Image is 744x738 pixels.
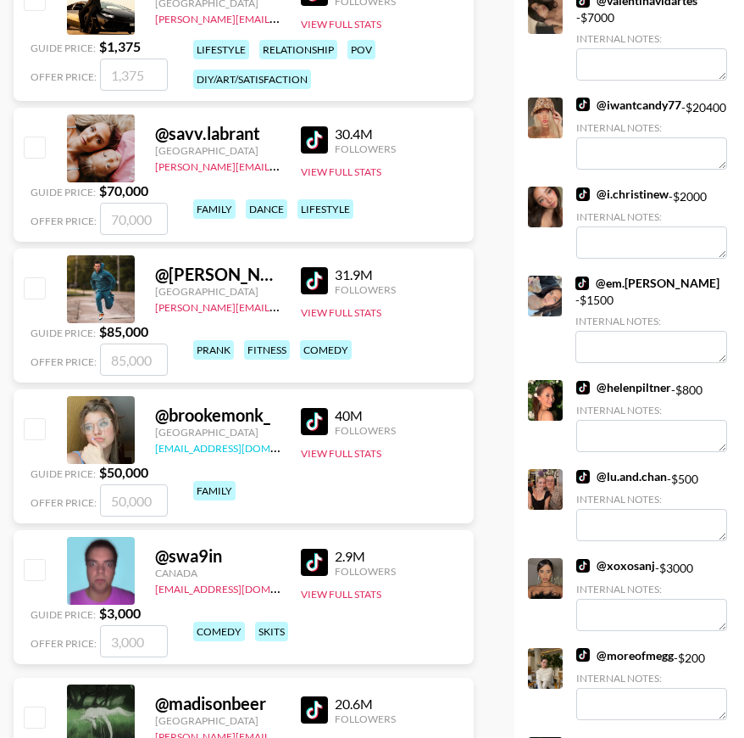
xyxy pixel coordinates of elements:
[155,693,280,714] div: @ madisonbeer
[155,298,406,314] a: [PERSON_NAME][EMAIL_ADDRESS][DOMAIN_NAME]
[99,464,148,480] strong: $ 50,000
[576,98,590,111] img: TikTok
[99,182,148,198] strong: $ 70,000
[31,496,97,509] span: Offer Price:
[301,549,328,576] img: TikTok
[31,637,97,650] span: Offer Price:
[99,605,141,621] strong: $ 3,000
[99,38,141,54] strong: $ 1,375
[193,481,236,500] div: family
[347,40,375,59] div: pov
[576,187,727,259] div: - $ 2000
[576,32,727,45] div: Internal Notes:
[301,306,381,319] button: View Full Stats
[193,622,245,641] div: comedy
[301,447,381,460] button: View Full Stats
[155,714,280,727] div: [GEOGRAPHIC_DATA]
[575,315,727,327] div: Internal Notes:
[301,588,381,601] button: View Full Stats
[193,70,311,89] div: diy/art/satisfaction
[155,426,280,439] div: [GEOGRAPHIC_DATA]
[576,187,590,201] img: TikTok
[31,327,96,339] span: Guide Price:
[335,565,396,578] div: Followers
[576,404,727,417] div: Internal Notes:
[193,199,236,219] div: family
[155,439,325,455] a: [EMAIL_ADDRESS][DOMAIN_NAME]
[297,199,353,219] div: lifestyle
[335,266,396,283] div: 31.9M
[576,381,590,394] img: TikTok
[31,608,96,621] span: Guide Price:
[576,559,590,573] img: TikTok
[100,59,168,91] input: 1,375
[246,199,287,219] div: dance
[100,203,168,235] input: 70,000
[576,380,671,395] a: @helenpiltner
[301,408,328,435] img: TikTok
[31,186,96,198] span: Guide Price:
[575,277,589,290] img: TikTok
[155,405,280,426] div: @ brookemonk_
[259,40,337,59] div: relationship
[301,126,328,154] img: TikTok
[335,548,396,565] div: 2.9M
[155,264,280,285] div: @ [PERSON_NAME].[PERSON_NAME]
[576,648,590,662] img: TikTok
[301,267,328,294] img: TikTok
[335,126,396,143] div: 30.4M
[301,696,328,724] img: TikTok
[335,143,396,155] div: Followers
[155,545,280,567] div: @ swa9in
[576,583,727,595] div: Internal Notes:
[576,469,727,541] div: - $ 500
[576,470,590,484] img: TikTok
[575,276,719,291] a: @em.[PERSON_NAME]
[576,98,727,170] div: - $ 20400
[301,165,381,178] button: View Full Stats
[155,285,280,298] div: [GEOGRAPHIC_DATA]
[99,323,148,339] strong: $ 85,000
[576,187,669,202] a: @i.christinew
[193,40,249,59] div: lifestyle
[31,467,96,480] span: Guide Price:
[31,215,97,227] span: Offer Price:
[576,558,727,630] div: - $ 3000
[155,9,406,25] a: [PERSON_NAME][EMAIL_ADDRESS][DOMAIN_NAME]
[335,283,396,296] div: Followers
[335,696,396,713] div: 20.6M
[576,210,727,223] div: Internal Notes:
[575,276,727,363] div: - $ 1500
[576,672,727,685] div: Internal Notes:
[31,355,97,368] span: Offer Price:
[301,18,381,31] button: View Full Stats
[335,424,396,437] div: Followers
[576,648,674,663] a: @moreofmegg
[100,625,168,657] input: 3,000
[100,344,168,376] input: 85,000
[244,340,290,360] div: fitness
[300,340,352,360] div: comedy
[255,622,288,641] div: skits
[576,493,727,506] div: Internal Notes:
[31,42,96,54] span: Guide Price:
[576,121,727,134] div: Internal Notes:
[31,70,97,83] span: Offer Price:
[155,144,280,157] div: [GEOGRAPHIC_DATA]
[335,407,396,424] div: 40M
[155,157,406,173] a: [PERSON_NAME][EMAIL_ADDRESS][DOMAIN_NAME]
[100,484,168,517] input: 50,000
[155,123,280,144] div: @ savv.labrant
[576,469,667,484] a: @lu.and.chan
[155,579,325,595] a: [EMAIL_ADDRESS][DOMAIN_NAME]
[576,558,655,573] a: @xoxosanj
[193,340,234,360] div: prank
[576,98,681,113] a: @iwantcandy77
[576,380,727,452] div: - $ 800
[155,567,280,579] div: Canada
[576,648,727,720] div: - $ 200
[335,713,396,725] div: Followers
